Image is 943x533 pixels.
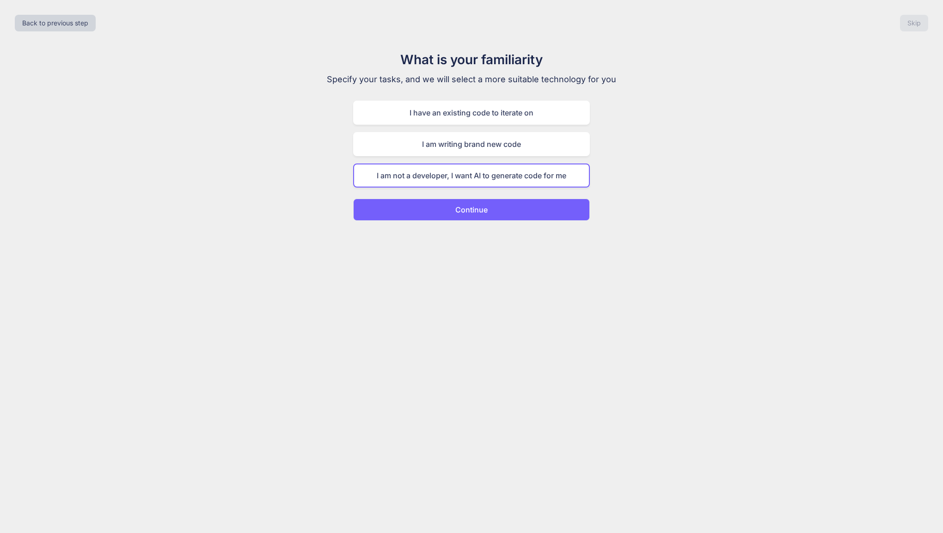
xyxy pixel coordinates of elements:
button: Skip [900,15,928,31]
h1: What is your familiarity [316,50,627,69]
button: Continue [353,199,590,221]
div: I have an existing code to iterate on [353,101,590,125]
div: I am not a developer, I want AI to generate code for me [353,164,590,188]
p: Specify your tasks, and we will select a more suitable technology for you [316,73,627,86]
div: I am writing brand new code [353,132,590,156]
button: Back to previous step [15,15,96,31]
p: Continue [455,204,488,215]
